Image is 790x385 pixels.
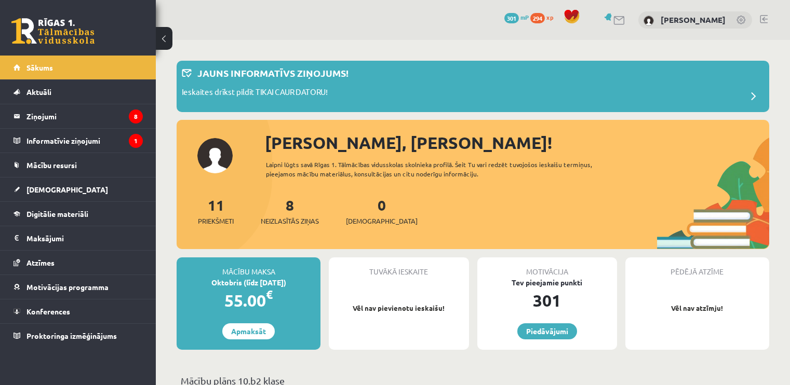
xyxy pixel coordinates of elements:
legend: Ziņojumi [26,104,143,128]
div: [PERSON_NAME], [PERSON_NAME]! [265,130,769,155]
span: [DEMOGRAPHIC_DATA] [346,216,418,226]
p: Jauns informatīvs ziņojums! [197,66,349,80]
span: Proktoringa izmēģinājums [26,331,117,340]
span: xp [546,13,553,21]
div: Motivācija [477,257,617,277]
span: Atzīmes [26,258,55,267]
i: 1 [129,134,143,148]
div: Mācību maksa [177,257,320,277]
img: Viktorija Skripko [644,16,654,26]
a: Atzīmes [14,251,143,274]
span: Aktuāli [26,87,51,97]
a: Sākums [14,56,143,79]
p: Vēl nav pievienotu ieskaišu! [334,303,463,313]
span: € [266,287,273,302]
span: Priekšmeti [198,216,234,226]
a: [PERSON_NAME] [661,15,726,25]
a: 11Priekšmeti [198,196,234,226]
p: Vēl nav atzīmju! [631,303,764,313]
span: Mācību resursi [26,160,77,170]
div: Tev pieejamie punkti [477,277,617,288]
a: [DEMOGRAPHIC_DATA] [14,177,143,201]
legend: Informatīvie ziņojumi [26,129,143,153]
span: 301 [504,13,519,23]
a: Rīgas 1. Tālmācības vidusskola [11,18,95,44]
a: Ziņojumi8 [14,104,143,128]
div: 301 [477,288,617,313]
div: 55.00 [177,288,320,313]
a: Apmaksāt [222,323,275,339]
div: Oktobris (līdz [DATE]) [177,277,320,288]
div: Pēdējā atzīme [625,257,769,277]
a: Motivācijas programma [14,275,143,299]
a: Konferences [14,299,143,323]
span: 294 [530,13,545,23]
span: Konferences [26,307,70,316]
a: Digitālie materiāli [14,202,143,226]
a: Piedāvājumi [517,323,577,339]
a: Informatīvie ziņojumi1 [14,129,143,153]
a: Mācību resursi [14,153,143,177]
span: Sākums [26,63,53,72]
a: 0[DEMOGRAPHIC_DATA] [346,196,418,226]
p: Ieskaites drīkst pildīt TIKAI CAUR DATORU! [182,86,328,101]
a: 301 mP [504,13,529,21]
a: 8Neizlasītās ziņas [261,196,319,226]
span: Motivācijas programma [26,282,109,292]
a: Maksājumi [14,226,143,250]
a: 294 xp [530,13,558,21]
legend: Maksājumi [26,226,143,250]
span: Digitālie materiāli [26,209,88,218]
span: [DEMOGRAPHIC_DATA] [26,185,108,194]
span: Neizlasītās ziņas [261,216,319,226]
a: Proktoringa izmēģinājums [14,324,143,348]
span: mP [520,13,529,21]
a: Jauns informatīvs ziņojums! Ieskaites drīkst pildīt TIKAI CAUR DATORU! [182,66,764,107]
a: Aktuāli [14,80,143,104]
div: Tuvākā ieskaite [329,257,468,277]
div: Laipni lūgts savā Rīgas 1. Tālmācības vidusskolas skolnieka profilā. Šeit Tu vari redzēt tuvojošo... [266,160,622,178]
i: 8 [129,109,143,123]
